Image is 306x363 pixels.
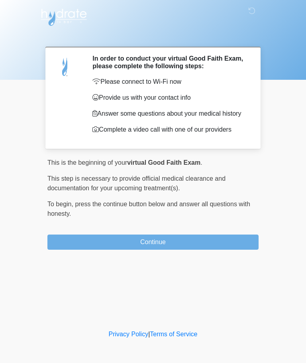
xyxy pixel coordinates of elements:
[41,29,265,43] h1: ‎ ‎ ‎ ‎
[39,6,88,26] img: Hydrate IV Bar - Arcadia Logo
[92,55,247,70] h2: In order to conduct your virtual Good Faith Exam, please complete the following steps:
[148,331,150,337] a: |
[109,331,149,337] a: Privacy Policy
[127,159,200,166] strong: virtual Good Faith Exam
[47,175,226,191] span: This step is necessary to provide official medical clearance and documentation for your upcoming ...
[92,77,247,87] p: Please connect to Wi-Fi now
[47,159,127,166] span: This is the beginning of your
[47,235,259,250] button: Continue
[47,201,75,207] span: To begin,
[53,55,77,79] img: Agent Avatar
[92,125,247,134] p: Complete a video call with one of our providers
[200,159,202,166] span: .
[150,331,197,337] a: Terms of Service
[47,201,250,217] span: press the continue button below and answer all questions with honesty.
[92,93,247,103] p: Provide us with your contact info
[92,109,247,118] p: Answer some questions about your medical history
